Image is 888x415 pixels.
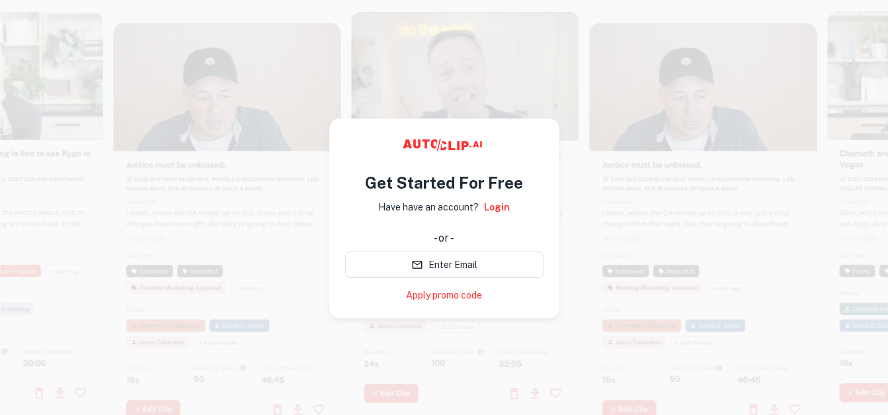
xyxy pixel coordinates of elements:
div: - or - [434,230,454,246]
a: Login [484,200,510,214]
h4: Get Started For Free [365,171,523,195]
a: Apply promo code [406,289,482,302]
button: Enter Email [345,252,544,278]
p: Have have an account? [378,200,479,214]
